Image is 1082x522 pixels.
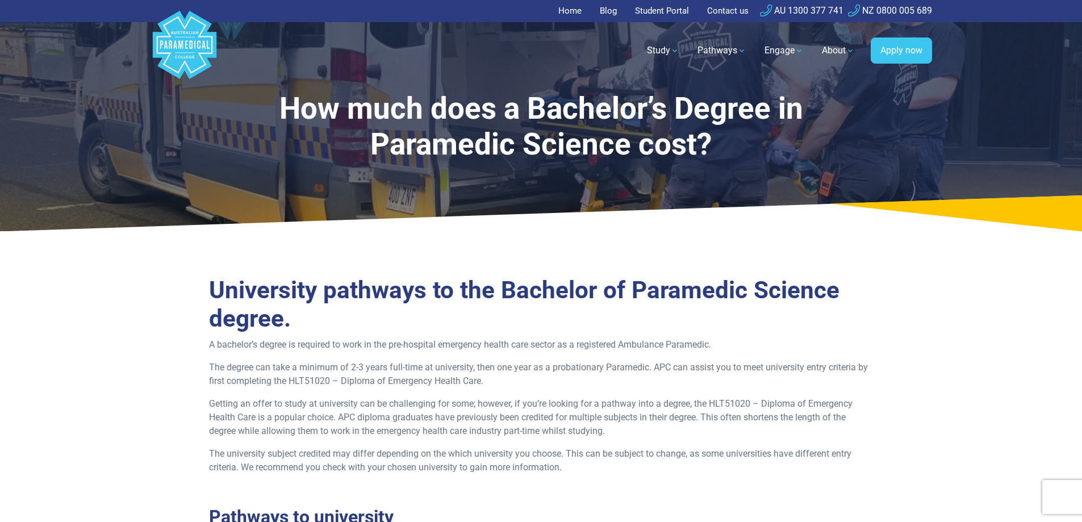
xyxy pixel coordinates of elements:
[209,397,874,438] p: Getting an offer to study at university can be challenging for some; however, if you’re looking f...
[640,35,686,66] a: Study
[209,276,874,333] h3: University pathways to the Bachelor of Paramedic Science degree.
[848,5,932,16] a: NZ 0800 005 689
[758,35,811,66] a: Engage
[691,35,753,66] a: Pathways
[815,35,862,66] a: About
[209,338,874,352] p: A bachelor’s degree is required to work in the pre-hospital emergency health care sector as a reg...
[151,22,219,80] a: Australian Paramedical College
[760,5,843,16] a: AU 1300 377 741
[209,361,874,388] p: The degree can take a minimum of 2-3 years full-time at university, then one year as a probationa...
[871,37,932,64] a: Apply now
[248,91,834,163] h1: How much does a Bachelor’s Degree in Paramedic Science cost?
[209,447,874,474] p: The university subject credited may differ depending on the which university you choose. This can...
